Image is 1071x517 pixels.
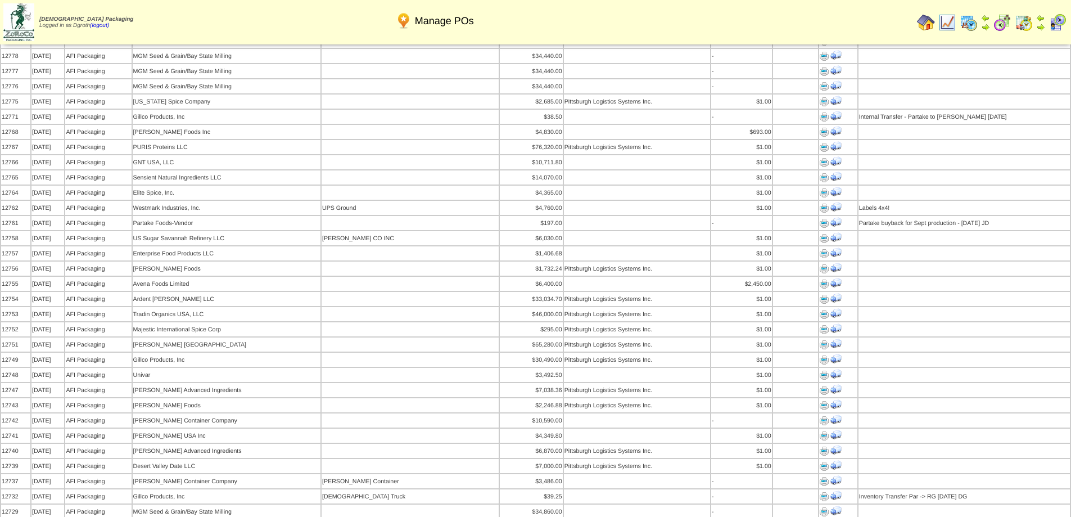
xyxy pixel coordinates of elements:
[830,186,842,197] img: Print Receiving Document
[820,173,829,182] img: Print
[830,429,842,440] img: Print Receiving Document
[133,216,320,230] td: Partake Foods-Vendor
[830,475,842,486] img: Print Receiving Document
[31,64,64,78] td: [DATE]
[820,447,829,456] img: Print
[1015,14,1033,32] img: calendarinout.gif
[820,158,829,167] img: Print
[830,384,842,395] img: Print Receiving Document
[858,110,1070,124] td: Internal Transfer - Partake to [PERSON_NAME] [DATE]
[1,338,30,352] td: 12751
[1,292,30,306] td: 12754
[938,14,956,32] img: line_graph.gif
[820,477,829,486] img: Print
[820,204,829,213] img: Print
[820,67,829,76] img: Print
[65,307,131,321] td: AFI Packaging
[31,459,64,473] td: [DATE]
[820,52,829,61] img: Print
[917,14,935,32] img: home.gif
[31,444,64,458] td: [DATE]
[31,474,64,488] td: [DATE]
[31,429,64,443] td: [DATE]
[65,186,131,200] td: AFI Packaging
[830,50,842,61] img: Print Receiving Document
[981,23,990,32] img: arrowright.gif
[500,98,562,105] div: $2,685.00
[133,201,320,215] td: Westmark Industries, Inc.
[500,250,562,257] div: $1,406.68
[820,462,829,471] img: Print
[65,413,131,428] td: AFI Packaging
[1,64,30,78] td: 12777
[712,98,771,105] div: $1.00
[65,368,131,382] td: AFI Packaging
[830,399,842,410] img: Print Receiving Document
[712,357,771,363] div: $1.00
[712,144,771,151] div: $1.00
[1,155,30,169] td: 12766
[830,338,842,349] img: Print Receiving Document
[1036,23,1045,32] img: arrowright.gif
[31,246,64,260] td: [DATE]
[712,250,771,257] div: $1.00
[564,140,710,154] td: Pittsburgh Logistics Systems Inc.
[564,307,710,321] td: Pittsburgh Logistics Systems Inc.
[65,140,131,154] td: AFI Packaging
[820,188,829,197] img: Print
[500,235,562,242] div: $6,030.00
[39,16,133,23] span: [DEMOGRAPHIC_DATA] Packaging
[820,234,829,243] img: Print
[712,129,771,136] div: $693.00
[712,159,771,166] div: $1.00
[65,201,131,215] td: AFI Packaging
[830,80,842,91] img: Print Receiving Document
[500,341,562,348] div: $65,280.00
[500,68,562,75] div: $34,440.00
[711,49,772,63] td: -
[830,171,842,182] img: Print Receiving Document
[31,155,64,169] td: [DATE]
[133,125,320,139] td: [PERSON_NAME] Foods Inc
[500,266,562,272] div: $1,732.24
[133,231,320,245] td: US Sugar Savannah Refinery LLC
[820,356,829,365] img: Print
[31,140,64,154] td: [DATE]
[133,368,320,382] td: Univar
[65,262,131,276] td: AFI Packaging
[1,110,30,124] td: 12771
[1,353,30,367] td: 12749
[564,353,710,367] td: Pittsburgh Logistics Systems Inc.
[322,201,499,215] td: UPS Ground
[500,220,562,227] div: $197.00
[1,368,30,382] td: 12748
[820,82,829,91] img: Print
[830,141,842,152] img: Print Receiving Document
[500,190,562,196] div: $4,365.00
[1,262,30,276] td: 12756
[65,338,131,352] td: AFI Packaging
[31,95,64,109] td: [DATE]
[31,201,64,215] td: [DATE]
[712,296,771,303] div: $1.00
[712,266,771,272] div: $1.00
[133,49,320,63] td: MGM Seed & Grain/Bay State Milling
[712,402,771,409] div: $1.00
[1,429,30,443] td: 12741
[820,371,829,380] img: Print
[31,398,64,412] td: [DATE]
[830,293,842,304] img: Print Receiving Document
[500,83,562,90] div: $34,440.00
[712,372,771,379] div: $1.00
[133,292,320,306] td: Ardent [PERSON_NAME] LLC
[564,338,710,352] td: Pittsburgh Logistics Systems Inc.
[1,79,30,93] td: 12776
[133,459,320,473] td: Desert Valley Date LLC
[993,14,1011,32] img: calendarblend.gif
[31,338,64,352] td: [DATE]
[65,444,131,458] td: AFI Packaging
[65,231,131,245] td: AFI Packaging
[712,463,771,470] div: $1.00
[500,493,562,500] div: $39.25
[830,353,842,365] img: Print Receiving Document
